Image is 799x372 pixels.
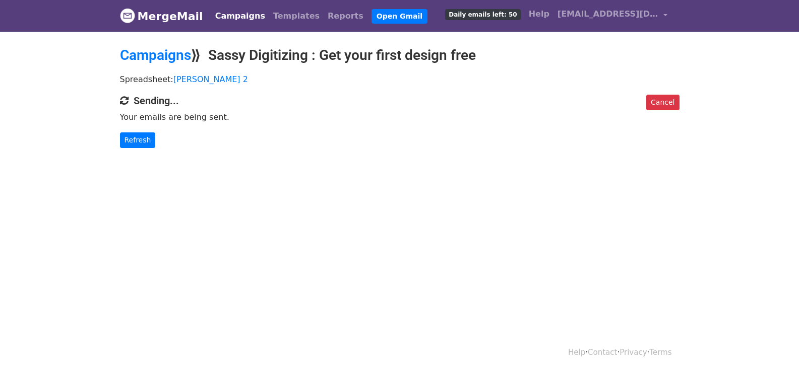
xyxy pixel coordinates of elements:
a: Open Gmail [372,9,427,24]
a: MergeMail [120,6,203,27]
a: Templates [269,6,324,26]
a: Campaigns [120,47,191,63]
a: Help [525,4,554,24]
span: [EMAIL_ADDRESS][DOMAIN_NAME] [558,8,658,20]
p: Spreadsheet: [120,74,680,85]
a: Campaigns [211,6,269,26]
a: Terms [649,348,671,357]
p: Your emails are being sent. [120,112,680,122]
a: Contact [588,348,617,357]
a: [EMAIL_ADDRESS][DOMAIN_NAME] [554,4,671,28]
a: Help [568,348,585,357]
a: Refresh [120,132,156,148]
a: Cancel [646,95,679,110]
img: MergeMail logo [120,8,135,23]
a: Privacy [620,348,647,357]
a: Reports [324,6,367,26]
a: [PERSON_NAME] 2 [173,75,248,84]
h4: Sending... [120,95,680,107]
span: Daily emails left: 50 [445,9,520,20]
a: Daily emails left: 50 [441,4,524,24]
h2: ⟫ Sassy Digitizing : Get your first design free [120,47,680,64]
